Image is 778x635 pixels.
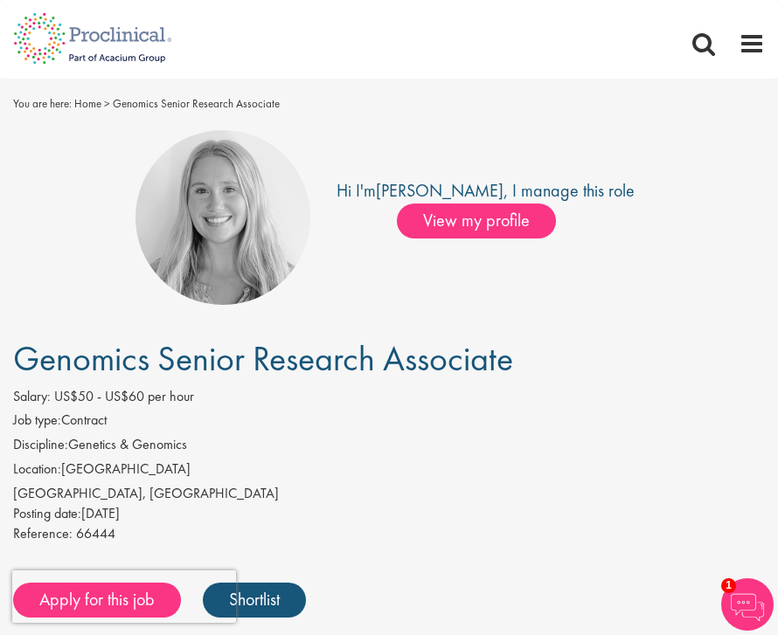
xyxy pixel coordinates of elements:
a: Shortlist [203,583,306,618]
li: Genetics & Genomics [13,435,765,459]
a: [PERSON_NAME] [376,179,504,202]
div: Hi I'm , I manage this role [337,178,635,204]
span: Posting date: [13,504,81,522]
span: 1 [721,578,736,593]
img: imeage of recruiter Shannon Briggs [135,130,310,305]
span: Genomics Senior Research Associate [113,96,280,111]
img: Chatbot [721,578,774,631]
label: Location: [13,459,61,480]
span: US$50 - US$60 per hour [54,387,194,405]
span: 66444 [76,524,115,542]
iframe: reCAPTCHA [12,570,236,623]
span: View my profile [397,204,556,238]
span: Genomics Senior Research Associate [13,336,513,381]
label: Salary: [13,387,51,407]
a: View my profile [397,207,573,230]
label: Reference: [13,524,73,544]
li: Contract [13,411,765,435]
div: [DATE] [13,504,765,524]
div: [GEOGRAPHIC_DATA], [GEOGRAPHIC_DATA] [13,484,765,504]
label: Discipline: [13,435,68,455]
li: [GEOGRAPHIC_DATA] [13,459,765,484]
label: Job type: [13,411,61,431]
